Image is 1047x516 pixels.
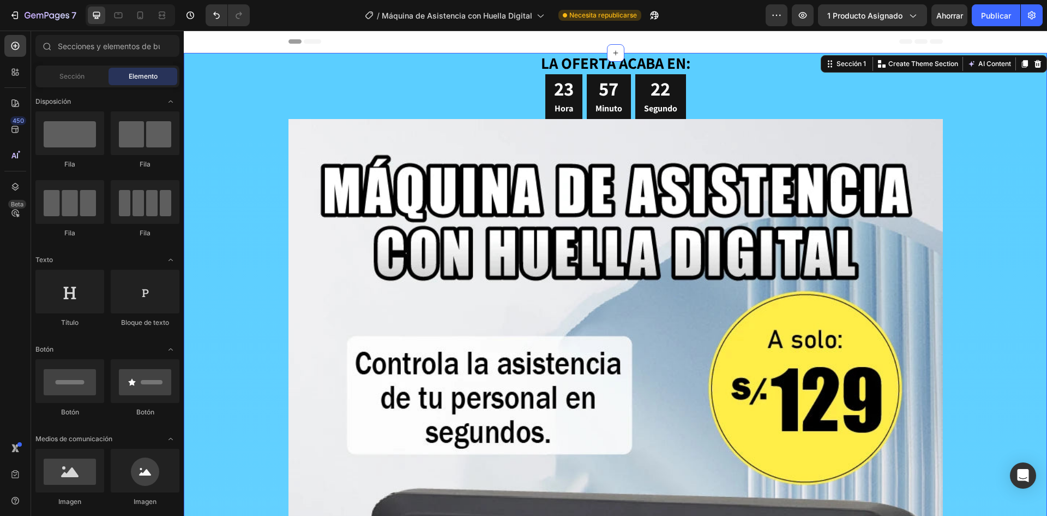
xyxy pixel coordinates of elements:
font: Fila [64,229,75,237]
font: Beta [11,200,23,208]
font: Texto [35,256,53,264]
font: 450 [13,117,24,124]
font: Sección [59,72,85,80]
font: Hora [371,72,389,84]
font: Necesita republicarse [569,11,637,19]
iframe: Área de diseño [184,31,1047,516]
font: Sección 1 [653,29,682,37]
font: 7 [71,10,76,21]
font: Disposición [35,97,71,105]
font: Ahorrar [936,11,963,20]
div: 22 [460,46,494,71]
font: Fila [64,160,75,168]
font: Fila [140,229,151,237]
span: Abrir con palanca [162,251,179,269]
div: Deshacer/Rehacer [206,4,250,26]
button: Ahorrar [931,4,967,26]
span: Abrir con palanca [162,341,179,358]
button: 7 [4,4,81,26]
input: Secciones y elementos de búsqueda [35,35,179,57]
font: Medios de comunicación [35,435,112,443]
button: Publicar [972,4,1020,26]
button: AI Content [781,27,829,40]
font: Segundo [460,72,494,84]
font: 1 producto asignado [827,11,902,20]
font: Título [61,318,79,327]
button: 1 producto asignado [818,4,927,26]
font: Botón [136,408,154,416]
font: Botón [61,408,79,416]
font: Fila [140,160,151,168]
span: Abrir con palanca [162,93,179,110]
font: Imagen [134,497,157,506]
div: 23 [370,46,390,71]
div: Abrir Intercom Messenger [1010,462,1036,489]
font: / [377,11,380,20]
font: Minuto [412,72,438,84]
font: Imagen [58,497,81,506]
font: Elemento [129,72,158,80]
font: Botón [35,345,53,353]
div: 57 [412,46,438,71]
font: Máquina de Asistencia con Huella Digital [382,11,532,20]
span: Abrir con palanca [162,430,179,448]
font: Bloque de texto [121,318,169,327]
font: Publicar [981,11,1011,20]
p: Create Theme Section [705,28,774,38]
